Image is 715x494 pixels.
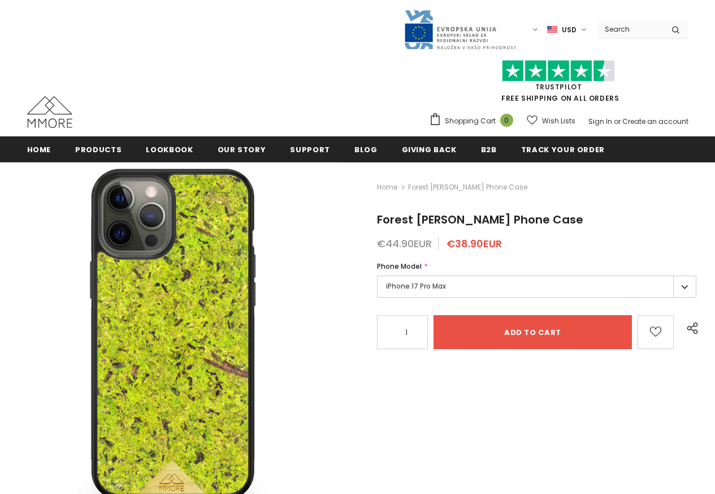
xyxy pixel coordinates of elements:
[481,136,497,162] a: B2B
[218,144,266,155] span: Our Story
[502,60,615,82] img: Trust Pilot Stars
[218,136,266,162] a: Our Story
[521,136,605,162] a: Track your order
[622,117,688,126] a: Create an account
[521,144,605,155] span: Track your order
[377,181,397,194] a: Home
[445,115,496,127] span: Shopping Cart
[562,24,577,36] span: USD
[27,136,51,162] a: Home
[290,136,330,162] a: support
[402,136,457,162] a: Giving back
[527,111,575,131] a: Wish Lists
[481,144,497,155] span: B2B
[588,117,612,126] a: Sign In
[377,276,696,298] label: iPhone 17 Pro Max
[547,25,557,35] img: USD
[429,65,688,103] span: FREE SHIPPING ON ALL ORDERS
[614,117,621,126] span: or
[377,261,422,271] span: Phone Model
[354,136,378,162] a: Blog
[27,144,51,155] span: Home
[404,9,517,50] img: Javni Razpis
[535,82,582,92] a: Trustpilot
[377,237,432,251] span: €44.90EUR
[75,136,122,162] a: Products
[75,144,122,155] span: Products
[146,136,193,162] a: Lookbook
[447,237,502,251] span: €38.90EUR
[500,114,513,127] span: 0
[290,144,330,155] span: support
[429,113,519,130] a: Shopping Cart 0
[354,144,378,155] span: Blog
[402,144,457,155] span: Giving back
[27,96,72,128] img: MMORE Cases
[598,21,663,37] input: Search Site
[377,212,583,227] span: Forest [PERSON_NAME] Phone Case
[542,115,575,127] span: Wish Lists
[408,181,527,194] span: Forest [PERSON_NAME] Phone Case
[434,315,632,349] input: Add to cart
[404,24,517,34] a: Javni Razpis
[146,144,193,155] span: Lookbook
